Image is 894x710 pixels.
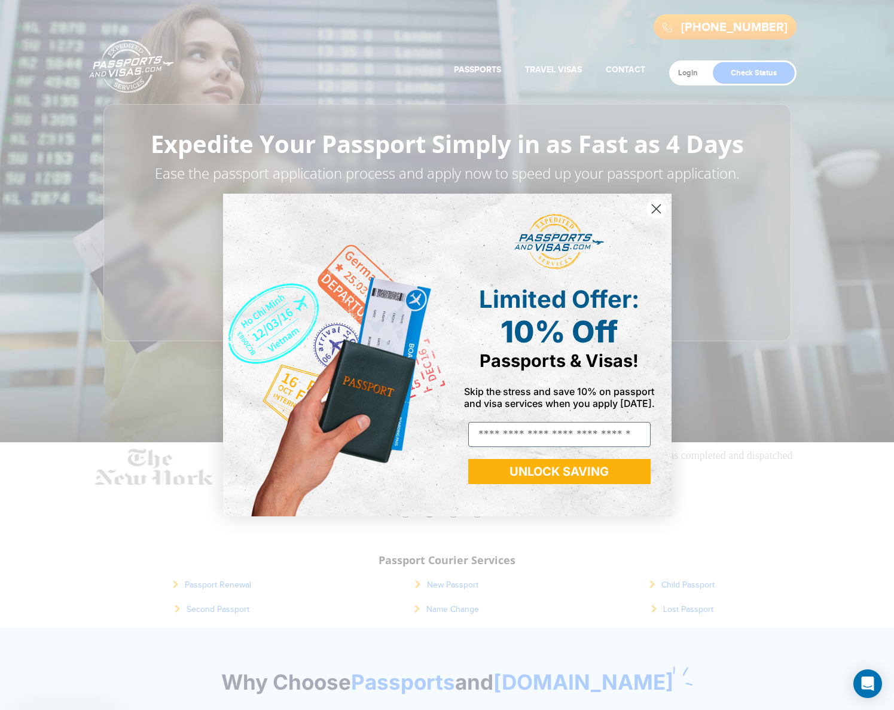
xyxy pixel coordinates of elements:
[223,194,447,516] img: de9cda0d-0715-46ca-9a25-073762a91ba7.png
[468,459,651,484] button: UNLOCK SAVING
[480,350,639,371] span: Passports & Visas!
[464,385,655,409] span: Skip the stress and save 10% on passport and visa services when you apply [DATE].
[646,198,667,219] button: Close dialog
[501,314,618,350] span: 10% Off
[479,284,639,314] span: Limited Offer:
[853,669,882,698] div: Open Intercom Messenger
[514,214,604,270] img: passports and visas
